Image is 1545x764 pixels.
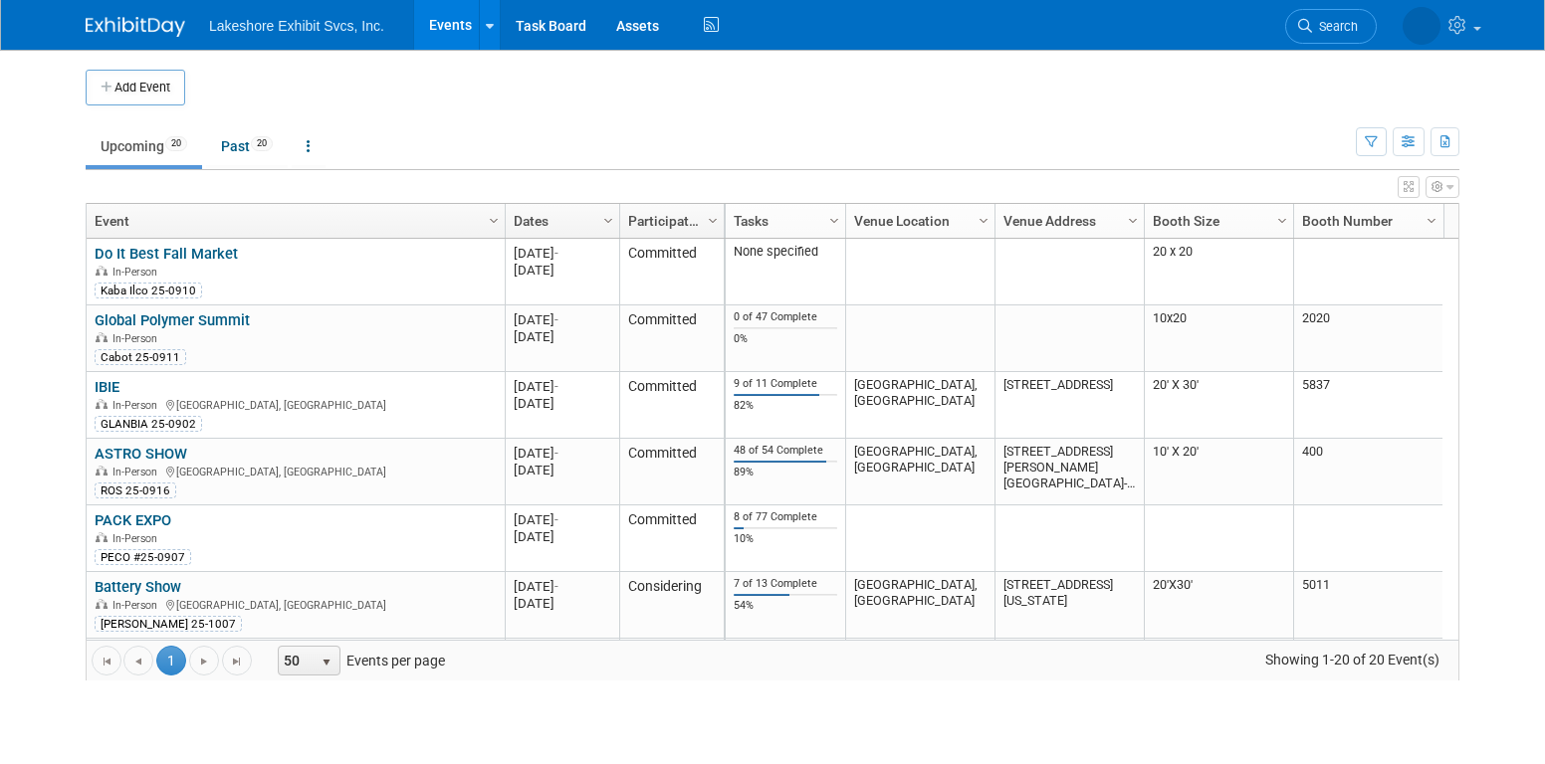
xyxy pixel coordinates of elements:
[994,372,1144,439] td: [STREET_ADDRESS]
[112,266,163,279] span: In-Person
[1247,646,1458,673] span: Showing 1-20 of 20 Event(s)
[628,204,711,238] a: Participation
[554,312,558,327] span: -
[994,439,1144,505] td: [STREET_ADDRESS][PERSON_NAME] [GEOGRAPHIC_DATA]-3118
[734,599,838,613] div: 54%
[95,549,191,565] div: PECO #25-0907
[974,204,995,234] a: Column Settings
[514,462,610,478] div: [DATE]
[86,17,185,37] img: ExhibitDay
[222,646,252,675] a: Go to the last page
[619,305,724,372] td: Committed
[1285,9,1377,44] a: Search
[1422,204,1443,234] a: Column Settings
[95,311,250,329] a: Global Polymer Summit
[514,395,610,412] div: [DATE]
[619,372,724,439] td: Committed
[1123,204,1145,234] a: Column Settings
[619,439,724,505] td: Committed
[514,578,610,595] div: [DATE]
[1144,572,1293,639] td: 20'X30'
[196,654,212,669] span: Go to the next page
[95,463,496,479] div: [GEOGRAPHIC_DATA], [GEOGRAPHIC_DATA]
[734,399,838,413] div: 82%
[734,444,838,458] div: 48 of 54 Complete
[123,646,153,675] a: Go to the previous page
[554,512,558,527] span: -
[734,577,838,591] div: 7 of 13 Complete
[1293,439,1442,505] td: 400
[734,244,838,260] div: None specified
[189,646,219,675] a: Go to the next page
[165,136,187,151] span: 20
[95,511,171,529] a: PACK EXPO
[554,446,558,461] span: -
[112,332,163,345] span: In-Person
[1293,572,1442,639] td: 5011
[112,599,163,612] span: In-Person
[92,646,121,675] a: Go to the first page
[705,213,721,229] span: Column Settings
[253,646,465,675] span: Events per page
[845,439,994,505] td: [GEOGRAPHIC_DATA], [GEOGRAPHIC_DATA]
[514,245,610,262] div: [DATE]
[95,578,181,596] a: Battery Show
[514,378,610,395] div: [DATE]
[514,528,610,545] div: [DATE]
[96,599,108,609] img: In-Person Event
[95,596,496,613] div: [GEOGRAPHIC_DATA], [GEOGRAPHIC_DATA]
[845,372,994,439] td: [GEOGRAPHIC_DATA], [GEOGRAPHIC_DATA]
[554,579,558,594] span: -
[734,532,838,546] div: 10%
[112,532,163,545] span: In-Person
[96,532,108,542] img: In-Person Event
[99,654,114,669] span: Go to the first page
[1003,204,1131,238] a: Venue Address
[1144,439,1293,505] td: 10' X 20'
[1302,204,1430,238] a: Booth Number
[854,204,982,238] a: Venue Location
[514,445,610,462] div: [DATE]
[734,377,838,391] div: 9 of 11 Complete
[279,647,313,674] span: 50
[1144,305,1293,372] td: 10x20
[1272,204,1294,234] a: Column Settings
[112,466,163,478] span: In-Person
[486,213,502,229] span: Column Settings
[1144,372,1293,439] td: 20' X 30'
[703,204,725,234] a: Column Settings
[554,379,558,394] span: -
[514,204,606,238] a: Dates
[976,213,992,229] span: Column Settings
[95,378,119,396] a: IBIE
[206,127,288,165] a: Past20
[95,245,238,263] a: Do It Best Fall Market
[824,204,846,234] a: Column Settings
[600,213,616,229] span: Column Settings
[156,646,186,675] span: 1
[1153,204,1280,238] a: Booth Size
[95,349,186,365] div: Cabot 25-0911
[734,204,832,238] a: Tasks
[514,311,610,328] div: [DATE]
[95,416,202,432] div: GLANBIA 25-0902
[734,510,838,524] div: 8 of 77 Complete
[112,399,163,412] span: In-Person
[845,572,994,639] td: [GEOGRAPHIC_DATA], [GEOGRAPHIC_DATA]
[96,466,108,476] img: In-Person Event
[1424,213,1439,229] span: Column Settings
[96,399,108,409] img: In-Person Event
[734,332,838,346] div: 0%
[1274,213,1290,229] span: Column Settings
[96,266,108,276] img: In-Person Event
[1312,19,1358,34] span: Search
[229,654,245,669] span: Go to the last page
[95,204,492,238] a: Event
[86,127,202,165] a: Upcoming20
[209,18,384,34] span: Lakeshore Exhibit Svcs, Inc.
[130,654,146,669] span: Go to the previous page
[1293,372,1442,439] td: 5837
[319,655,334,670] span: select
[514,595,610,612] div: [DATE]
[514,262,610,279] div: [DATE]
